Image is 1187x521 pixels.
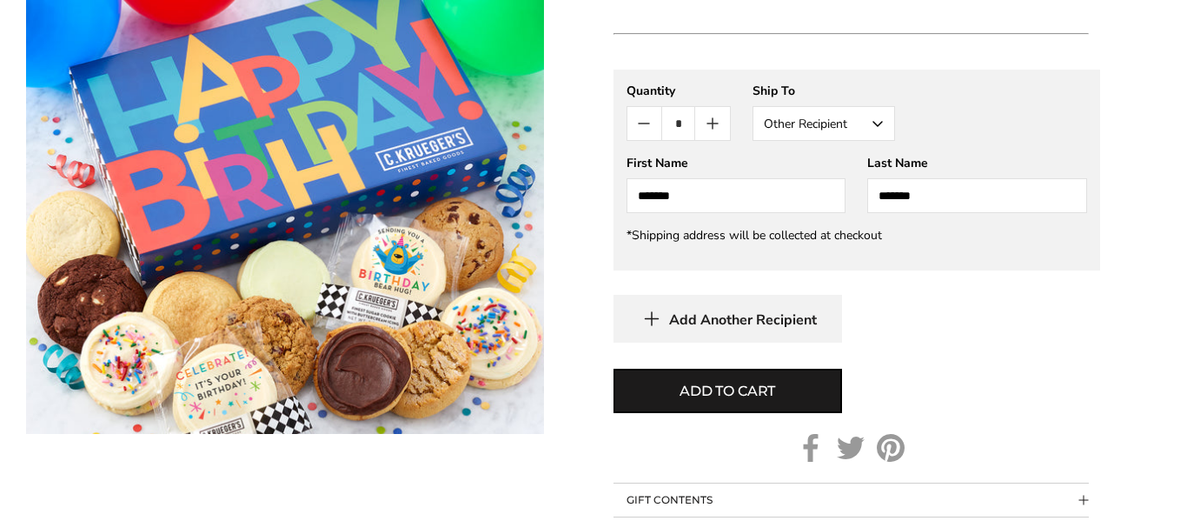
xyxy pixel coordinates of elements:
[627,83,731,99] div: Quantity
[867,178,1087,213] input: Last Name
[753,106,895,141] button: Other Recipient
[613,484,1089,517] button: Collapsible block button
[695,107,729,140] button: Count plus
[661,107,695,140] input: Quantity
[797,434,825,462] a: Facebook
[613,70,1100,271] gfm-form: New recipient
[627,107,661,140] button: Count minus
[877,434,905,462] a: Pinterest
[867,155,1087,171] div: Last Name
[627,178,846,213] input: First Name
[680,381,775,402] span: Add to cart
[627,155,846,171] div: First Name
[753,83,895,99] div: Ship To
[613,369,842,413] button: Add to cart
[837,434,865,462] a: Twitter
[613,295,842,343] button: Add Another Recipient
[627,227,1087,244] div: *Shipping address will be collected at checkout
[669,311,817,329] span: Add Another Recipient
